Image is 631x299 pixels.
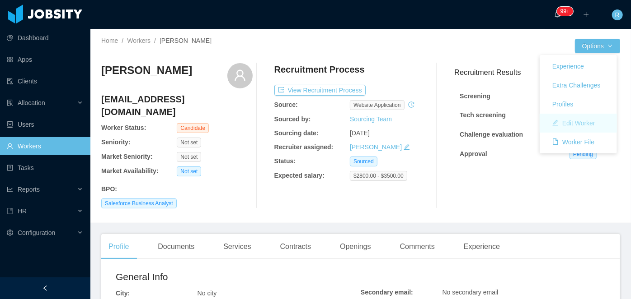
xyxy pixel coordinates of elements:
[575,39,620,53] button: Optionsicon: down
[350,100,405,110] span: website application
[7,230,13,236] i: icon: setting
[7,159,83,177] a: icon: profileTasks
[350,129,370,137] span: [DATE]
[540,114,617,133] a: icon: editEdit Worker
[457,234,507,259] div: Experience
[177,152,201,162] span: Not set
[274,143,334,151] b: Recruiter assigned:
[557,7,573,16] sup: 258
[7,208,13,214] i: icon: book
[460,111,506,119] strong: Tech screening
[101,37,118,44] a: Home
[274,85,366,96] button: icon: exportView Recruitment Process
[151,234,202,259] div: Documents
[545,97,581,111] button: Profiles
[454,67,620,78] h3: Recruitment Results
[443,289,499,296] span: No secondary email
[274,115,311,123] b: Sourced by:
[177,166,201,176] span: Not set
[101,63,192,78] h3: [PERSON_NAME]
[101,185,117,193] b: BPO :
[333,234,378,259] div: Openings
[460,92,490,100] strong: Screening
[540,133,617,152] a: icon: fileWorker File
[18,207,27,215] span: HR
[350,171,407,181] span: $2800.00 - $3500.00
[273,234,318,259] div: Contracts
[7,29,83,47] a: icon: pie-chartDashboard
[7,186,13,193] i: icon: line-chart
[545,116,603,130] button: icon: editEdit Worker
[274,101,298,108] b: Source:
[160,37,212,44] span: [PERSON_NAME]
[7,115,83,133] a: icon: robotUsers
[127,37,151,44] a: Workers
[460,131,523,138] strong: Challenge evaluation
[101,167,159,175] b: Market Availability:
[116,290,130,297] b: City:
[198,290,217,297] span: No city
[154,37,156,44] span: /
[177,123,209,133] span: Candidate
[393,234,442,259] div: Comments
[116,270,361,284] h2: General Info
[18,229,55,236] span: Configuration
[350,156,377,166] span: Sourced
[350,143,402,151] a: [PERSON_NAME]
[545,78,608,92] button: Extra Challenges
[350,115,392,123] a: Sourcing Team
[7,137,83,155] a: icon: userWorkers
[18,186,40,193] span: Reports
[274,129,319,137] b: Sourcing date:
[7,72,83,90] a: icon: auditClients
[583,11,589,18] i: icon: plus
[122,37,123,44] span: /
[615,9,620,20] span: R
[7,100,13,106] i: icon: solution
[7,51,83,69] a: icon: appstoreApps
[540,76,617,95] a: Extra Challenges
[101,198,177,208] span: Salesforce Business Analyst
[101,124,146,131] b: Worker Status:
[274,63,365,76] h4: Recruitment Process
[540,57,617,76] a: Experience
[216,234,258,259] div: Services
[460,150,487,157] strong: Approval
[540,95,617,114] a: Profiles
[545,135,602,149] button: icon: fileWorker File
[101,234,136,259] div: Profile
[101,153,153,160] b: Market Seniority:
[177,138,201,147] span: Not set
[18,99,45,106] span: Allocation
[545,59,591,74] button: Experience
[234,69,246,82] i: icon: user
[361,289,413,296] b: Secondary email:
[101,93,253,118] h4: [EMAIL_ADDRESS][DOMAIN_NAME]
[404,144,410,150] i: icon: edit
[101,138,131,146] b: Seniority:
[408,101,414,108] i: icon: history
[554,11,560,18] i: icon: bell
[274,157,296,165] b: Status:
[274,172,325,179] b: Expected salary:
[274,87,366,94] a: icon: exportView Recruitment Process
